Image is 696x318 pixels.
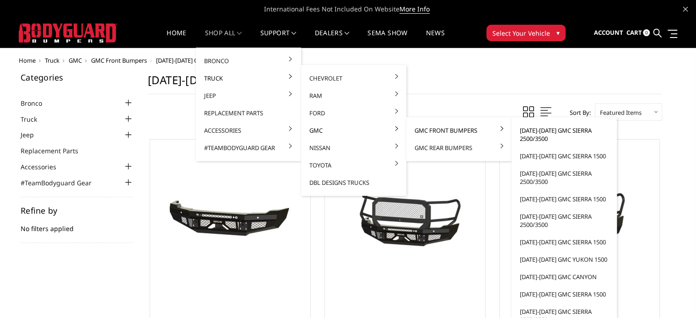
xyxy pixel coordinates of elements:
[200,122,297,139] a: Accessories
[305,122,403,139] a: GMC
[21,162,68,172] a: Accessories
[626,21,650,45] a: Cart 0
[556,28,560,38] span: ▾
[515,251,613,268] a: [DATE]-[DATE] GMC Yukon 1500
[156,56,254,65] span: [DATE]-[DATE] GMC Sierra 2500/3500
[515,122,613,147] a: [DATE]-[DATE] GMC Sierra 2500/3500
[515,165,613,190] a: [DATE]-[DATE] GMC Sierra 2500/3500
[205,30,242,48] a: shop all
[91,56,147,65] a: GMC Front Bumpers
[21,73,134,81] h5: Categories
[260,30,297,48] a: Support
[593,28,623,37] span: Account
[502,142,658,297] a: 2024-2026 GMC 2500-3500 - T2 Series - Extreme Front Bumper (receiver or winch) 2024-2026 GMC 2500...
[305,174,403,191] a: DBL Designs Trucks
[305,139,403,156] a: Nissan
[593,21,623,45] a: Account
[152,142,308,297] a: 2024-2025 GMC 2500-3500 - FT Series - Base Front Bumper 2024-2025 GMC 2500-3500 - FT Series - Bas...
[19,56,36,65] a: Home
[565,106,591,119] label: Sort By:
[410,122,508,139] a: GMC Front Bumpers
[45,56,59,65] a: Truck
[492,28,550,38] span: Select Your Vehicle
[69,56,82,65] a: GMC
[21,206,134,243] div: No filters applied
[327,142,483,297] a: 2024-2026 GMC 2500-3500 - FT Series - Extreme Front Bumper 2024-2026 GMC 2500-3500 - FT Series - ...
[515,208,613,233] a: [DATE]-[DATE] GMC Sierra 2500/3500
[367,30,407,48] a: SEMA Show
[167,30,186,48] a: Home
[626,28,642,37] span: Cart
[21,130,45,140] a: Jeep
[305,104,403,122] a: Ford
[200,104,297,122] a: Replacement Parts
[515,147,613,165] a: [DATE]-[DATE] GMC Sierra 1500
[200,52,297,70] a: Bronco
[643,29,650,36] span: 0
[200,139,297,156] a: #TeamBodyguard Gear
[410,139,508,156] a: GMC Rear Bumpers
[21,146,90,156] a: Replacement Parts
[305,156,403,174] a: Toyota
[305,87,403,104] a: Ram
[399,5,430,14] a: More Info
[486,25,566,41] button: Select Your Vehicle
[148,73,662,94] h1: [DATE]-[DATE] GMC Sierra 2500/3500
[515,233,613,251] a: [DATE]-[DATE] GMC Sierra 1500
[315,30,350,48] a: Dealers
[19,23,117,43] img: BODYGUARD BUMPERS
[21,98,54,108] a: Bronco
[21,114,49,124] a: Truck
[515,268,613,286] a: [DATE]-[DATE] GMC Canyon
[650,274,696,318] iframe: Chat Widget
[21,178,103,188] a: #TeamBodyguard Gear
[515,286,613,303] a: [DATE]-[DATE] GMC Sierra 1500
[200,70,297,87] a: Truck
[200,87,297,104] a: Jeep
[515,190,613,208] a: [DATE]-[DATE] GMC Sierra 1500
[21,206,134,215] h5: Refine by
[426,30,444,48] a: News
[305,70,403,87] a: Chevrolet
